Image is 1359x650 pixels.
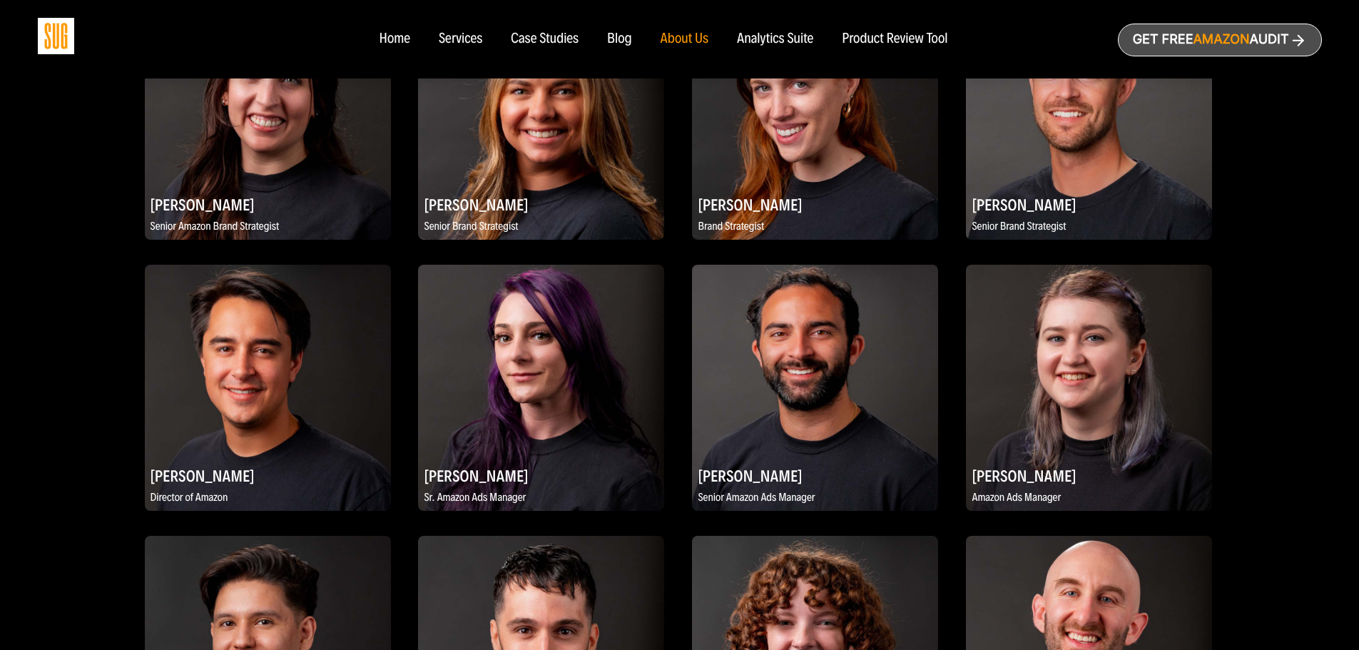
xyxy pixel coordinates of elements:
a: Blog [607,31,632,47]
h2: [PERSON_NAME] [966,191,1212,218]
h2: [PERSON_NAME] [692,462,938,489]
p: Senior Amazon Brand Strategist [145,218,391,236]
p: Amazon Ads Manager [966,489,1212,507]
p: Sr. Amazon Ads Manager [418,489,664,507]
p: Brand Strategist [692,218,938,236]
a: About Us [661,31,709,47]
p: Senior Brand Strategist [966,218,1212,236]
h2: [PERSON_NAME] [418,191,664,218]
p: Director of Amazon [145,489,391,507]
span: Amazon [1193,32,1249,47]
h2: [PERSON_NAME] [966,462,1212,489]
a: Services [439,31,482,47]
img: Nikki Valles, Sr. Amazon Ads Manager [418,265,664,511]
h2: [PERSON_NAME] [145,191,391,218]
p: Senior Brand Strategist [418,218,664,236]
a: Get freeAmazonAudit [1118,24,1322,56]
h2: [PERSON_NAME] [692,191,938,218]
a: Home [379,31,409,47]
img: Alex Peck, Director of Amazon [145,265,391,511]
a: Analytics Suite [737,31,813,47]
img: Chelsea Jaffe, Amazon Ads Manager [966,265,1212,511]
p: Senior Amazon Ads Manager [692,489,938,507]
h2: [PERSON_NAME] [145,462,391,489]
a: Product Review Tool [842,31,947,47]
a: Case Studies [511,31,579,47]
img: Anthony Hernandez, Senior Amazon Ads Manager [692,265,938,511]
img: Sug [38,18,74,54]
h2: [PERSON_NAME] [418,462,664,489]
